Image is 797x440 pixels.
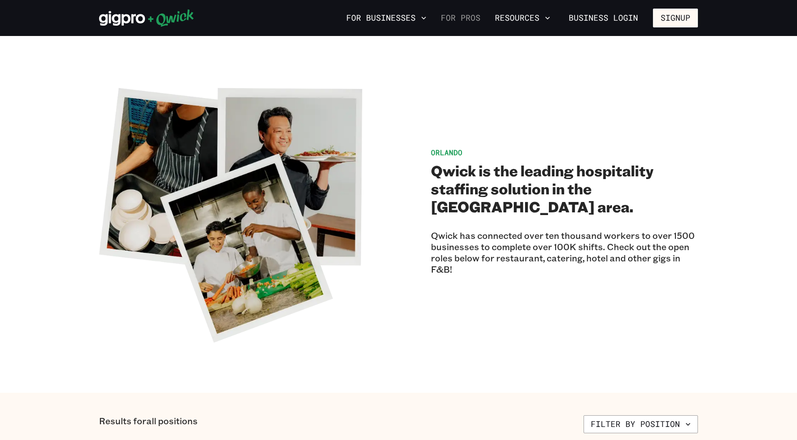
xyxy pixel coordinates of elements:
[584,415,698,433] button: Filter by position
[561,9,646,27] a: Business Login
[343,10,430,26] button: For Businesses
[431,162,698,216] h2: Qwick is the leading hospitality staffing solution in the [GEOGRAPHIC_DATA] area.
[99,415,198,433] p: Results for all positions
[431,148,462,157] span: Orlando
[437,10,484,26] a: For Pros
[491,10,554,26] button: Resources
[431,230,698,275] p: Qwick has connected over ten thousand workers to over 1500 businesses to complete over 100K shift...
[653,9,698,27] button: Signup
[99,81,366,348] img: A collection of images of people working gigs.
